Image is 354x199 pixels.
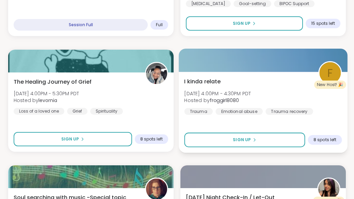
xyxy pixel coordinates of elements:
b: levornia [38,97,57,104]
div: [MEDICAL_DATA] [186,0,231,7]
div: Trauma recovery [265,108,313,115]
span: [DATE] 4:00PM - 5:30PM PDT [14,90,79,97]
span: 8 spots left [313,137,336,143]
div: Loss of a loved one [14,108,64,115]
div: Goal-setting [234,0,271,7]
div: Emotional abuse [215,108,263,115]
div: New Host! 🎉 [314,81,346,89]
span: Hosted by [14,97,79,104]
div: Session Full [14,19,148,31]
span: Sign Up [233,137,251,143]
span: [DATE] 4:00PM - 4:30PM PDT [184,90,251,97]
span: 8 spots left [140,136,163,142]
img: levornia [146,63,167,84]
button: Sign Up [186,16,303,31]
span: Full [156,22,163,28]
span: Hosted by [184,97,251,104]
div: Grief [67,108,87,115]
span: f [327,65,333,81]
div: BIPOC Support [274,0,315,7]
span: The Healing Journey of Grief [14,78,92,86]
button: Sign Up [14,132,132,146]
b: froggirl8080 [210,97,239,104]
span: Sign Up [61,136,79,142]
button: Sign Up [184,133,305,147]
span: Sign Up [233,20,251,27]
span: I kinda relate [184,77,221,85]
div: Spirituality [90,108,123,115]
div: Trauma [184,108,213,115]
span: 15 spots left [311,21,335,26]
